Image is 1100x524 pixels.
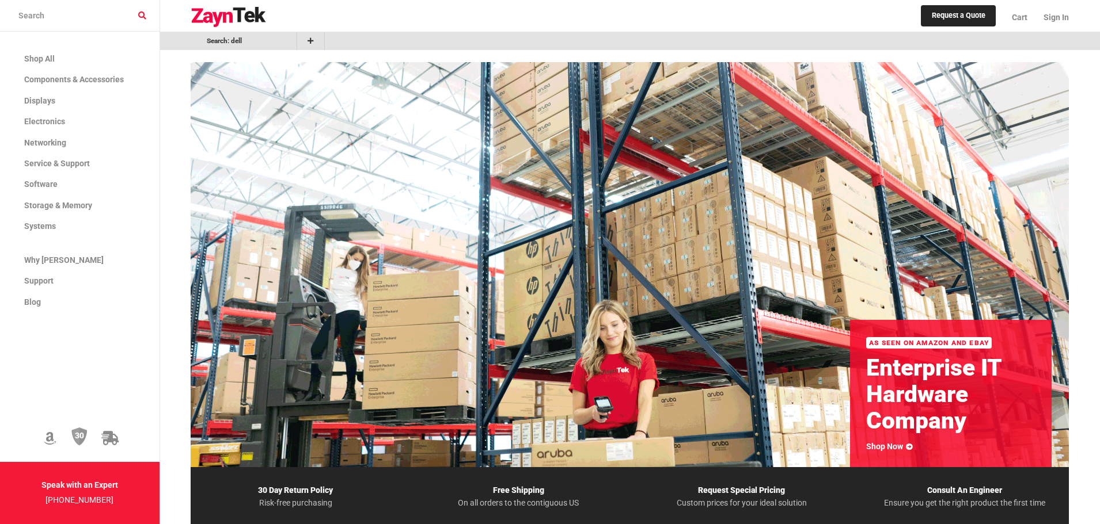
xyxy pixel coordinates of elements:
[24,96,55,105] span: Displays
[24,201,92,210] span: Storage & Memory
[24,276,54,285] span: Support
[414,498,623,508] p: On all orders to the contiguous US
[191,7,267,28] img: logo
[24,54,55,63] span: Shop All
[860,483,1069,498] p: Consult An Engineer
[637,483,846,498] p: Request Special Pricing
[921,5,996,27] a: Request a Quote
[191,498,400,508] p: Risk-free purchasing
[414,483,623,498] p: Free Shipping
[191,483,400,498] p: 30 Day Return Policy
[637,498,846,508] p: Custom prices for your ideal solution
[24,117,65,126] span: Electronics
[71,427,88,446] img: 30 Day Return Policy
[1035,3,1069,32] a: Sign In
[860,498,1069,508] p: Ensure you get the right product the first time
[282,36,290,47] a: Remove Bookmark
[1004,3,1035,32] a: Cart
[24,297,41,307] span: Blog
[167,36,282,47] a: go to /search?term=dell
[24,179,58,189] span: Software
[41,480,118,489] strong: Speak with an Expert
[24,255,104,265] span: Why [PERSON_NAME]
[24,221,56,231] span: Systems
[1012,13,1027,22] span: Cart
[24,75,124,84] span: Components & Accessories
[24,159,90,168] span: Service & Support
[24,138,66,147] span: Networking
[45,495,113,504] a: [PHONE_NUMBER]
